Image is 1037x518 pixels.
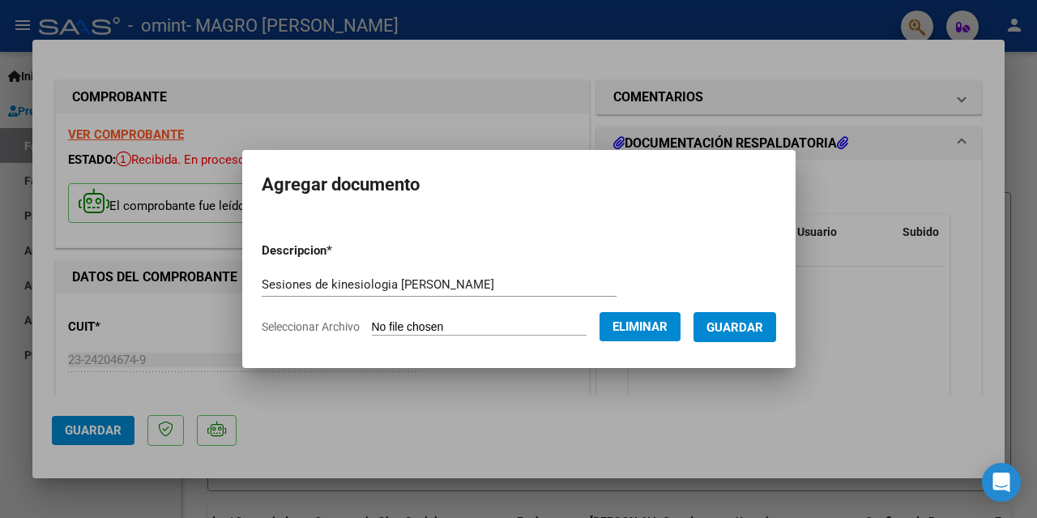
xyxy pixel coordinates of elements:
span: Guardar [706,320,763,335]
div: Open Intercom Messenger [982,463,1021,502]
button: Guardar [693,312,776,342]
span: Seleccionar Archivo [262,320,360,333]
button: Eliminar [600,312,681,341]
h2: Agregar documento [262,169,776,200]
span: Eliminar [612,319,668,334]
p: Descripcion [262,242,416,260]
